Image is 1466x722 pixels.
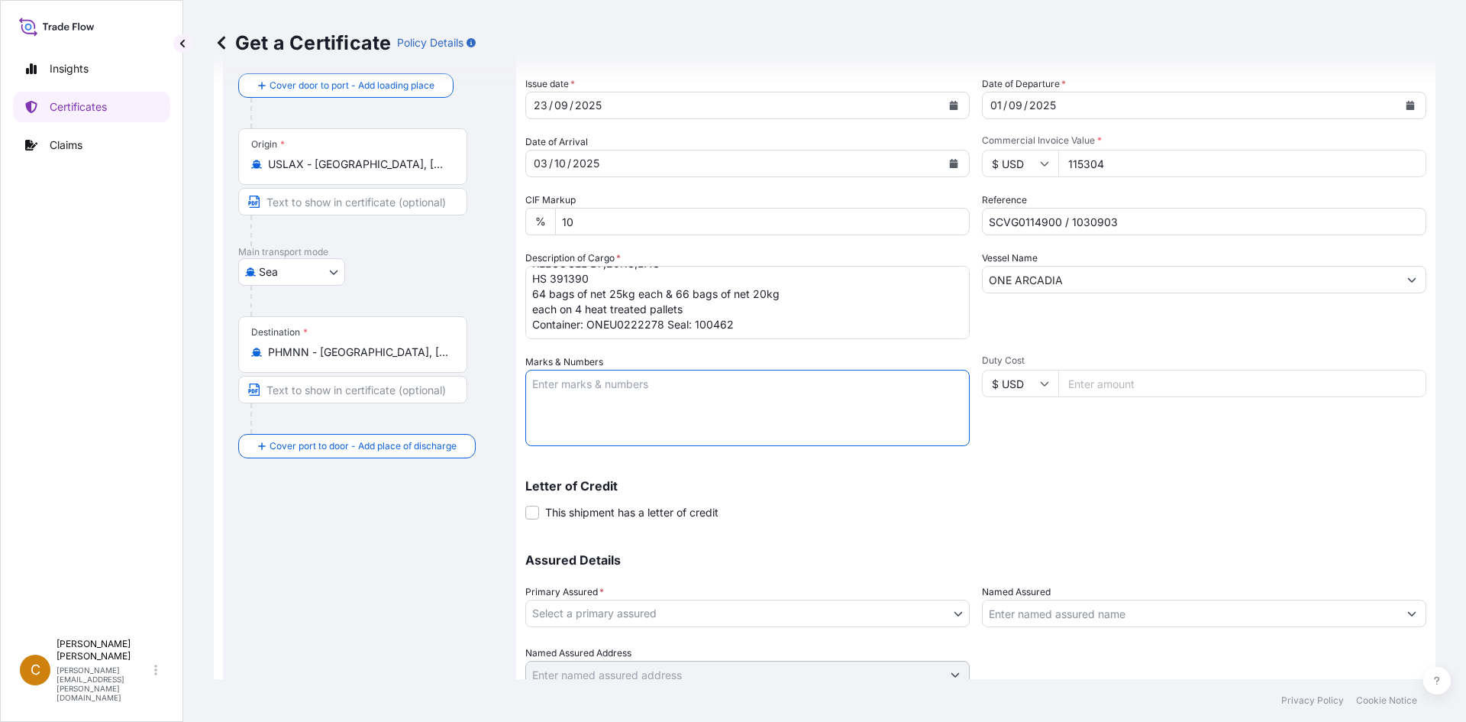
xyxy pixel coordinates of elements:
[573,96,603,115] div: year,
[1058,150,1426,177] input: Enter amount
[50,138,82,153] p: Claims
[1398,266,1426,293] button: Show suggestions
[525,193,576,208] label: CIF Markup
[251,326,308,338] div: Destination
[567,154,571,173] div: /
[1007,96,1024,115] div: month,
[549,154,553,173] div: /
[941,661,969,688] button: Show suggestions
[941,93,966,118] button: Calendar
[238,434,476,458] button: Cover port to door - Add place of discharge
[1281,694,1344,707] a: Privacy Policy
[982,193,1027,208] label: Reference
[983,600,1398,627] input: Assured Name
[525,134,588,150] span: Date of Arrival
[238,188,467,215] input: Text to appear on certificate
[525,251,621,266] label: Description of Cargo
[238,73,454,98] button: Cover door to port - Add loading place
[1058,370,1426,397] input: Enter amount
[532,606,657,621] span: Select a primary assured
[982,134,1426,147] span: Commercial Invoice Value
[526,661,941,688] input: Named Assured Address
[1028,96,1058,115] div: year,
[57,638,151,662] p: [PERSON_NAME] [PERSON_NAME]
[525,480,1426,492] p: Letter of Credit
[13,130,170,160] a: Claims
[259,264,278,280] span: Sea
[549,96,553,115] div: /
[525,646,631,661] label: Named Assured Address
[982,208,1426,235] input: Enter booking reference
[525,600,970,627] button: Select a primary assured
[982,584,1051,600] label: Named Assured
[238,246,501,258] p: Main transport mode
[982,355,1426,367] span: Duty Cost
[50,61,89,76] p: Insights
[268,157,448,172] input: Origin
[545,505,718,520] span: This shipment has a letter of credit
[31,662,40,678] span: C
[13,92,170,122] a: Certificates
[532,96,549,115] div: day,
[553,96,570,115] div: month,
[525,554,1426,566] p: Assured Details
[57,665,151,702] p: [PERSON_NAME][EMAIL_ADDRESS][PERSON_NAME][DOMAIN_NAME]
[532,154,549,173] div: day,
[982,251,1038,266] label: Vessel Name
[270,78,434,93] span: Cover door to port - Add loading place
[525,208,555,235] div: %
[50,99,107,115] p: Certificates
[553,154,567,173] div: month,
[1398,600,1426,627] button: Show suggestions
[941,151,966,176] button: Calendar
[238,258,345,286] button: Select transport
[1356,694,1417,707] a: Cookie Notice
[555,208,970,235] input: Enter percentage between 0 and 10%
[238,376,467,403] input: Text to appear on certificate
[251,138,285,151] div: Origin
[525,355,603,370] label: Marks & Numbers
[1024,96,1028,115] div: /
[570,96,573,115] div: /
[1003,96,1007,115] div: /
[525,584,604,600] span: Primary Assured
[268,345,448,360] input: Destination
[397,35,463,50] p: Policy Details
[270,439,457,454] span: Cover port to door - Add place of discharge
[571,154,601,173] div: year,
[983,266,1398,293] input: Type to search vessel name or IMO
[13,53,170,84] a: Insights
[1398,93,1422,118] button: Calendar
[989,96,1003,115] div: day,
[214,31,391,55] p: Get a Certificate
